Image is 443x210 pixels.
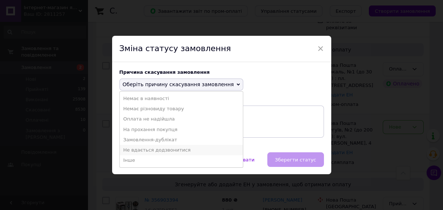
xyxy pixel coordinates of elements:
li: Оплата не надійшла [120,114,243,124]
li: Немає в наявності [120,93,243,104]
span: × [317,42,324,55]
li: Немає різновиду товару [120,104,243,114]
li: Інше [120,155,243,165]
li: Замовлення-дублікат [120,135,243,145]
li: На прохання покупця [120,125,243,135]
li: Не вдається додзвонитися [120,145,243,155]
span: Оберіть причину скасування замовлення [123,81,234,87]
div: Зміна статусу замовлення [112,36,331,62]
div: Причина скасування замовлення [119,69,324,75]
